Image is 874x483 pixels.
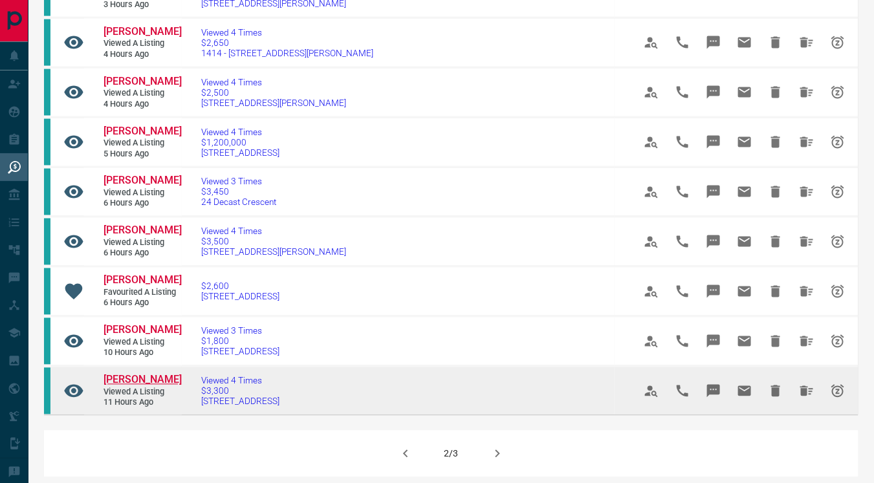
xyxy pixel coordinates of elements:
span: Hide All from Khadija Nammari [791,376,822,407]
span: [PERSON_NAME] [104,324,182,336]
span: Viewed 4 Times [201,376,279,386]
span: Hide [760,77,791,108]
div: condos.ca [44,219,50,265]
span: Message [698,276,729,307]
span: Hide All from Jean Espiritu [791,177,822,208]
a: Viewed 3 Times$3,45024 Decast Crescent [201,177,276,208]
span: [PERSON_NAME] [104,274,182,286]
span: Message [698,226,729,257]
span: Viewed 4 Times [201,127,279,137]
span: [PERSON_NAME] [104,25,182,38]
div: condos.ca [44,119,50,166]
span: Hide All from Sahar Kamran [791,27,822,58]
span: Hide All from Fahd Abdurrahman [791,127,822,158]
span: Favourited a Listing [104,288,181,299]
span: Message [698,27,729,58]
span: $3,500 [201,237,346,247]
span: Call [667,326,698,357]
a: Viewed 4 Times$3,500[STREET_ADDRESS][PERSON_NAME] [201,226,346,257]
span: Call [667,276,698,307]
span: Hide All from Jean Espiritu [791,276,822,307]
span: Email [729,276,760,307]
span: Call [667,226,698,257]
span: Call [667,376,698,407]
span: View Profile [636,326,667,357]
span: Call [667,127,698,158]
span: 6 hours ago [104,199,181,209]
a: [PERSON_NAME] [104,25,181,39]
span: Snooze [822,127,853,158]
a: [PERSON_NAME] [104,175,181,188]
span: [STREET_ADDRESS] [201,292,279,302]
div: condos.ca [44,318,50,365]
div: condos.ca [44,368,50,414]
span: Snooze [822,376,853,407]
a: [PERSON_NAME] [104,324,181,338]
span: Hide [760,276,791,307]
span: [STREET_ADDRESS] [201,347,279,357]
span: Hide [760,127,791,158]
span: Message [698,326,729,357]
a: Viewed 4 Times$2,6501414 - [STREET_ADDRESS][PERSON_NAME] [201,27,373,58]
span: Viewed a Listing [104,238,181,249]
span: Snooze [822,326,853,357]
span: Viewed a Listing [104,88,181,99]
span: Viewed a Listing [104,338,181,349]
span: Viewed a Listing [104,387,181,398]
span: Hide [760,226,791,257]
a: $2,600[STREET_ADDRESS] [201,281,279,302]
a: Viewed 4 Times$1,200,000[STREET_ADDRESS] [201,127,279,158]
span: View Profile [636,127,667,158]
span: Email [729,376,760,407]
span: View Profile [636,177,667,208]
span: Call [667,77,698,108]
span: 5 hours ago [104,149,181,160]
span: Email [729,27,760,58]
span: Message [698,376,729,407]
a: [PERSON_NAME] [104,224,181,238]
span: Email [729,77,760,108]
span: Email [729,326,760,357]
span: 11 hours ago [104,398,181,409]
a: [PERSON_NAME] [104,274,181,288]
div: condos.ca [44,268,50,315]
span: Message [698,177,729,208]
span: [STREET_ADDRESS][PERSON_NAME] [201,247,346,257]
span: [PERSON_NAME] [104,125,182,137]
span: Email [729,127,760,158]
span: 6 hours ago [104,298,181,309]
div: condos.ca [44,19,50,66]
span: 1414 - [STREET_ADDRESS][PERSON_NAME] [201,48,373,58]
span: 24 Decast Crescent [201,197,276,208]
span: $2,500 [201,87,346,98]
a: Viewed 4 Times$2,500[STREET_ADDRESS][PERSON_NAME] [201,77,346,108]
span: View Profile [636,226,667,257]
span: Snooze [822,276,853,307]
span: Message [698,127,729,158]
span: Viewed a Listing [104,38,181,49]
span: Viewed 4 Times [201,226,346,237]
span: Hide [760,326,791,357]
span: $1,800 [201,336,279,347]
span: Hide [760,177,791,208]
span: Viewed a Listing [104,188,181,199]
span: [STREET_ADDRESS] [201,396,279,407]
span: Snooze [822,77,853,108]
span: Snooze [822,177,853,208]
span: Viewed a Listing [104,138,181,149]
span: View Profile [636,276,667,307]
span: View Profile [636,27,667,58]
span: Hide [760,27,791,58]
div: condos.ca [44,169,50,215]
span: [PERSON_NAME] [104,75,182,87]
span: [PERSON_NAME] [104,175,182,187]
span: $2,600 [201,281,279,292]
span: Hide All from Jean Espiritu [791,226,822,257]
span: Snooze [822,27,853,58]
span: Hide [760,376,791,407]
span: $3,450 [201,187,276,197]
span: $1,200,000 [201,137,279,147]
span: [PERSON_NAME] [104,374,182,386]
span: [PERSON_NAME] [104,224,182,237]
a: [PERSON_NAME] [104,75,181,89]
